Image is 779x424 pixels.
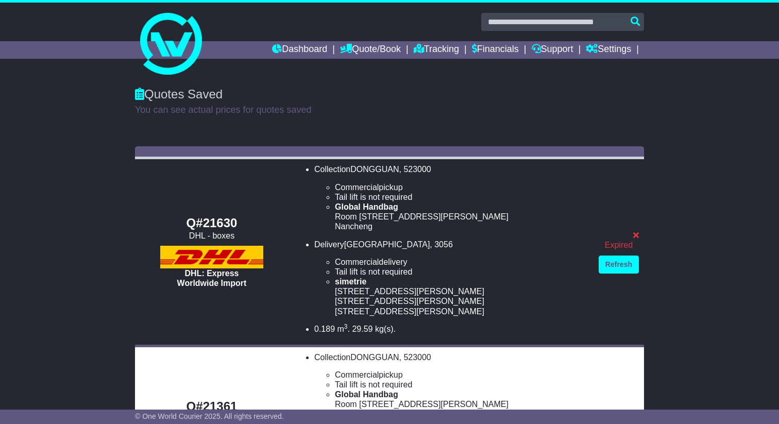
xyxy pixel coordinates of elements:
span: DONGGUAN [350,165,399,174]
li: pickup [335,370,588,380]
a: Quote/Book [340,41,401,59]
div: [STREET_ADDRESS][PERSON_NAME] [335,296,588,306]
span: DONGGUAN [350,353,399,362]
a: Settings [586,41,631,59]
div: Quotes Saved [135,87,644,102]
p: You can see actual prices for quotes saved [135,105,644,116]
div: Global Handbag [335,389,588,399]
div: Room [STREET_ADDRESS][PERSON_NAME] [335,212,588,222]
div: [STREET_ADDRESS][PERSON_NAME] [335,286,588,296]
a: Dashboard [272,41,327,59]
a: Financials [472,41,519,59]
span: Commercial [335,258,379,266]
div: Nancheng [335,222,588,231]
span: m . [337,325,349,333]
span: , 523000 [399,353,431,362]
div: Room [STREET_ADDRESS][PERSON_NAME] [335,399,588,409]
a: Support [532,41,573,59]
div: Global Handbag [335,202,588,212]
span: , 3056 [430,240,452,249]
div: Q#21630 [140,216,283,231]
sup: 3 [344,323,348,330]
li: pickup [335,182,588,192]
li: Collection [314,164,588,231]
span: , 523000 [399,165,431,174]
li: Delivery [314,240,588,316]
li: Tail lift is not required [335,192,588,202]
div: [STREET_ADDRESS][PERSON_NAME] [335,307,588,316]
div: Expired [599,240,639,250]
li: delivery [335,257,588,267]
span: kg(s). [375,325,396,333]
a: Tracking [414,41,459,59]
div: DHL - boxes [140,231,283,241]
li: Tail lift is not required [335,380,588,389]
li: Collection [314,352,588,419]
span: [GEOGRAPHIC_DATA] [344,240,430,249]
span: Commercial [335,183,379,192]
li: Tail lift is not required [335,267,588,277]
img: DHL: Express Worldwide Import [160,246,263,268]
span: 29.59 [352,325,372,333]
div: simetrie [335,277,588,286]
span: DHL: Express Worldwide Import [177,269,247,287]
span: Commercial [335,370,379,379]
span: © One World Courier 2025. All rights reserved. [135,412,284,420]
span: 0.189 [314,325,335,333]
a: Refresh [599,256,639,274]
div: Q#21361 [140,399,283,414]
